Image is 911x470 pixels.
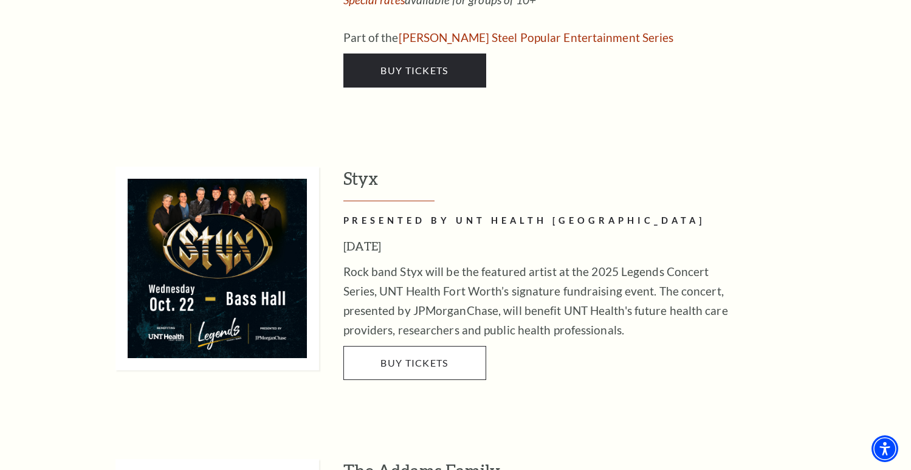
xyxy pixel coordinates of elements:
span: Buy Tickets [380,357,448,368]
a: Buy Tickets [343,54,486,88]
h3: Styx [343,167,833,201]
h3: [DATE] [343,237,738,256]
div: Accessibility Menu [871,435,898,462]
span: Buy Tickets [380,64,448,76]
h2: PRESENTED BY UNT HEALTH [GEOGRAPHIC_DATA] [343,213,738,229]
a: Buy Tickets [343,346,486,380]
img: Styx [115,167,319,370]
p: Part of the [343,28,738,47]
a: Irwin Steel Popular Entertainment Series - open in a new tab [399,30,674,44]
p: Rock band Styx will be the featured artist at the 2025 Legends Concert Series, UNT Health Fort Wo... [343,262,738,340]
